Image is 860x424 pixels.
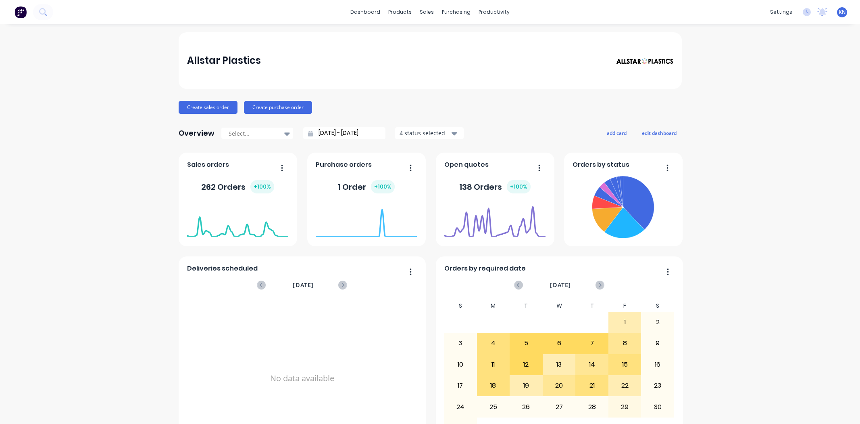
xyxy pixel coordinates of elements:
button: 4 status selected [395,127,464,139]
img: Allstar Plastics [616,58,673,65]
div: products [384,6,416,18]
div: 26 [510,397,542,417]
img: Factory [15,6,27,18]
div: T [510,300,543,312]
span: Purchase orders [316,160,372,170]
div: T [575,300,608,312]
div: 30 [641,397,674,417]
div: 22 [609,376,641,396]
div: 4 [477,333,510,353]
div: Overview [179,125,214,141]
div: 18 [477,376,510,396]
button: Create purchase order [244,101,312,114]
div: 19 [510,376,542,396]
div: 8 [609,333,641,353]
div: 5 [510,333,542,353]
div: 23 [641,376,674,396]
div: 2 [641,312,674,332]
div: 24 [444,397,477,417]
div: 17 [444,376,477,396]
div: 6 [543,333,575,353]
div: 25 [477,397,510,417]
div: 4 status selected [400,129,450,137]
div: M [477,300,510,312]
span: Deliveries scheduled [187,264,258,273]
div: 27 [543,397,575,417]
div: 28 [576,397,608,417]
div: + 100 % [250,180,274,193]
span: KN [839,8,845,16]
span: Sales orders [187,160,229,170]
div: productivity [475,6,514,18]
button: add card [602,128,632,138]
div: 11 [477,355,510,375]
div: 262 Orders [201,180,274,193]
span: [DATE] [550,281,571,290]
div: Allstar Plastics [187,52,261,69]
div: 29 [609,397,641,417]
div: 9 [641,333,674,353]
div: sales [416,6,438,18]
div: 3 [444,333,477,353]
a: dashboard [346,6,384,18]
button: edit dashboard [637,128,682,138]
div: 138 Orders [459,180,531,193]
div: 21 [576,376,608,396]
div: 16 [641,355,674,375]
div: 1 [609,312,641,332]
div: W [543,300,576,312]
span: [DATE] [293,281,314,290]
div: S [641,300,674,312]
div: S [444,300,477,312]
div: 20 [543,376,575,396]
div: 10 [444,355,477,375]
button: Create sales order [179,101,237,114]
span: Open quotes [444,160,489,170]
div: 7 [576,333,608,353]
div: F [608,300,641,312]
div: 15 [609,355,641,375]
div: 1 Order [338,180,395,193]
div: + 100 % [507,180,531,193]
div: 12 [510,355,542,375]
span: Orders by status [573,160,629,170]
div: 13 [543,355,575,375]
span: Orders by required date [444,264,526,273]
div: 14 [576,355,608,375]
div: + 100 % [371,180,395,193]
div: settings [766,6,796,18]
div: purchasing [438,6,475,18]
